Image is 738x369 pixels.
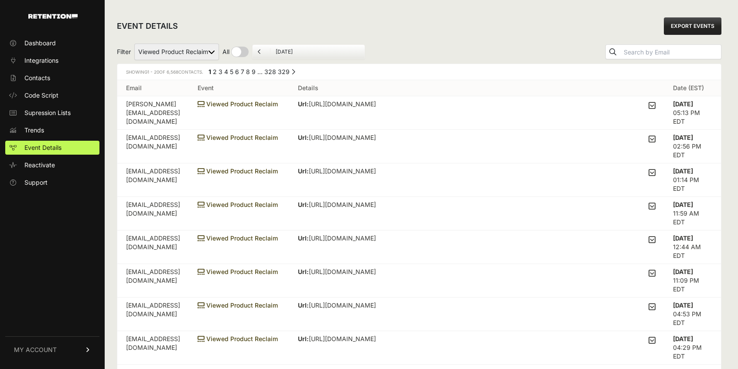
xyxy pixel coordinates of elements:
[167,69,178,74] span: 6,568
[117,197,189,230] td: [EMAIL_ADDRESS][DOMAIN_NAME]
[235,68,239,75] a: Page 6
[198,167,278,175] span: Viewed Product Reclaim
[198,301,278,309] span: Viewed Product Reclaim
[664,230,721,264] td: 12:44 AM EDT
[664,163,721,197] td: 01:14 PM EDT
[24,74,50,82] span: Contacts
[298,335,309,342] strong: Url:
[14,345,57,354] span: MY ACCOUNT
[673,268,693,275] strong: [DATE]
[5,158,99,172] a: Reactivate
[24,161,55,169] span: Reactivate
[189,80,289,96] th: Event
[5,36,99,50] a: Dashboard
[622,46,721,58] input: Search by Email
[664,298,721,331] td: 04:53 PM EDT
[198,234,278,242] span: Viewed Product Reclaim
[165,69,203,74] span: Contacts.
[298,100,466,108] p: [URL][DOMAIN_NAME]
[134,44,219,60] select: Filter
[664,197,721,230] td: 11:59 AM EDT
[298,134,309,141] strong: Url:
[117,20,178,32] h2: EVENT DETAILS
[664,80,721,96] th: Date (EST)
[5,123,99,137] a: Trends
[117,96,189,130] td: [PERSON_NAME][EMAIL_ADDRESS][DOMAIN_NAME]
[117,163,189,197] td: [EMAIL_ADDRESS][DOMAIN_NAME]
[207,68,295,78] div: Pagination
[230,68,233,75] a: Page 5
[208,68,211,75] em: Page 1
[24,56,58,65] span: Integrations
[673,301,693,309] strong: [DATE]
[224,68,228,75] a: Page 4
[264,68,276,75] a: Page 328
[673,335,693,342] strong: [DATE]
[117,130,189,163] td: [EMAIL_ADDRESS][DOMAIN_NAME]
[24,143,61,152] span: Event Details
[198,100,278,108] span: Viewed Product Reclaim
[278,68,290,75] a: Page 329
[298,234,309,242] strong: Url:
[673,234,693,242] strong: [DATE]
[117,80,189,96] th: Email
[24,126,44,135] span: Trends
[664,130,721,163] td: 02:56 PM EDT
[213,68,217,75] a: Page 2
[298,200,482,209] p: [URL][DOMAIN_NAME]
[298,100,309,108] strong: Url:
[24,178,48,187] span: Support
[298,167,309,175] strong: Url:
[219,68,222,75] a: Page 3
[298,268,309,275] strong: Url:
[198,134,278,141] span: Viewed Product Reclaim
[117,331,189,365] td: [EMAIL_ADDRESS][DOMAIN_NAME]
[673,100,693,108] strong: [DATE]
[246,68,250,75] a: Page 8
[24,91,58,100] span: Code Script
[298,234,482,243] p: [URL][DOMAIN_NAME]
[298,201,309,208] strong: Url:
[28,14,78,19] img: Retention.com
[5,71,99,85] a: Contacts
[241,68,244,75] a: Page 7
[673,201,693,208] strong: [DATE]
[673,167,693,175] strong: [DATE]
[147,69,159,74] span: 1 - 20
[673,134,693,141] strong: [DATE]
[5,106,99,120] a: Supression Lists
[298,301,309,309] strong: Url:
[198,268,278,275] span: Viewed Product Reclaim
[5,54,99,68] a: Integrations
[5,141,99,155] a: Event Details
[298,267,482,276] p: [URL][DOMAIN_NAME]
[664,96,721,130] td: 05:13 PM EDT
[664,17,721,35] a: EXPORT EVENTS
[252,68,256,75] a: Page 9
[298,133,482,142] p: [URL][DOMAIN_NAME]
[664,331,721,365] td: 04:29 PM EDT
[664,264,721,298] td: 11:09 PM EDT
[117,47,131,56] span: Filter
[298,335,418,343] p: [URL][DOMAIN_NAME]
[117,230,189,264] td: [EMAIL_ADDRESS][DOMAIN_NAME]
[5,88,99,102] a: Code Script
[5,176,99,190] a: Support
[298,301,482,310] p: [URL][DOMAIN_NAME]
[198,201,278,208] span: Viewed Product Reclaim
[298,167,482,176] p: [URL][DOMAIN_NAME]
[198,335,278,342] span: Viewed Product Reclaim
[289,80,664,96] th: Details
[24,39,56,47] span: Dashboard
[257,68,263,75] span: …
[5,336,99,363] a: MY ACCOUNT
[24,108,71,117] span: Supression Lists
[117,264,189,298] td: [EMAIL_ADDRESS][DOMAIN_NAME]
[126,68,203,76] div: Showing of
[117,298,189,331] td: [EMAIL_ADDRESS][DOMAIN_NAME]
